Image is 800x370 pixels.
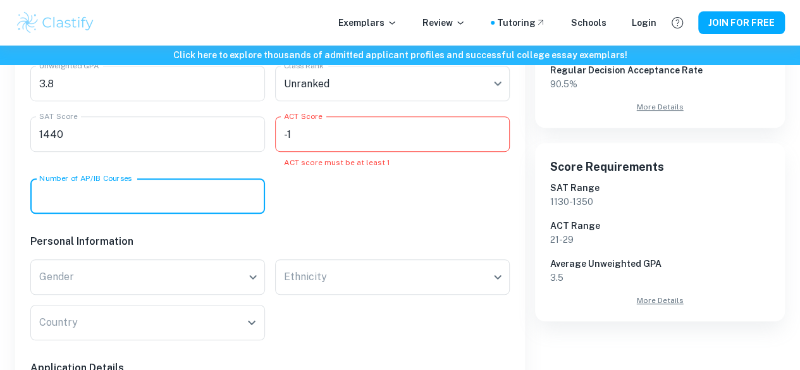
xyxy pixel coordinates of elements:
[275,66,510,101] div: Unranked
[550,257,770,271] h6: Average Unweighted GPA
[550,77,770,91] p: 90.5 %
[550,181,770,195] h6: SAT Range
[550,295,770,306] a: More Details
[39,60,99,71] label: Unweighted GPA
[39,173,132,183] label: Number of AP/IB Courses
[667,12,688,34] button: Help and Feedback
[338,16,397,30] p: Exemplars
[15,10,95,35] img: Clastify logo
[550,63,770,77] h6: Regular Decision Acceptance Rate
[550,271,770,285] p: 3.5
[550,219,770,233] h6: ACT Range
[698,11,785,34] button: JOIN FOR FREE
[39,111,78,121] label: SAT Score
[284,111,323,121] label: ACT Score
[284,60,323,71] label: Class Rank
[3,48,797,62] h6: Click here to explore thousands of admitted applicant profiles and successful college essay exemp...
[550,195,770,209] p: 1130 - 1350
[497,16,546,30] a: Tutoring
[571,16,606,30] a: Schools
[243,314,261,331] button: Open
[550,101,770,113] a: More Details
[30,234,510,249] h6: Personal Information
[284,157,501,168] p: ACT score must be at least 1
[632,16,656,30] a: Login
[550,158,770,176] h6: Score Requirements
[422,16,465,30] p: Review
[550,233,770,247] p: 21 - 29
